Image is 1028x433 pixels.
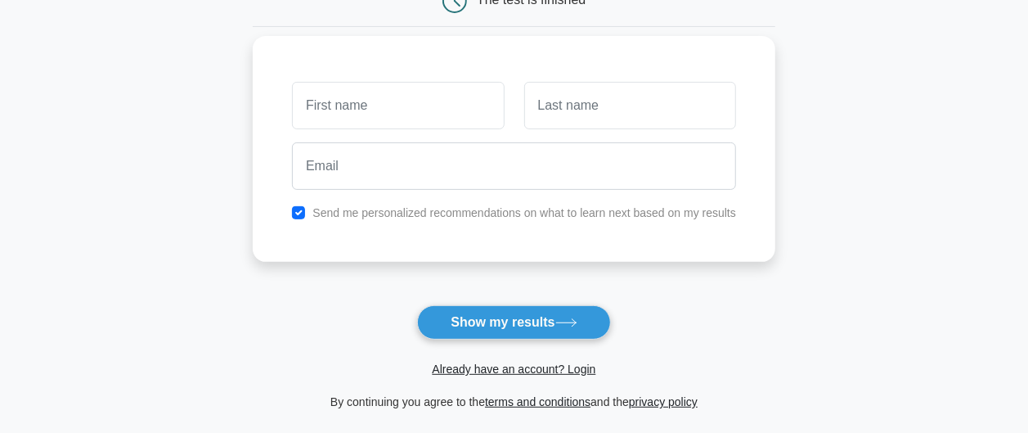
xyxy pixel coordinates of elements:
[524,82,736,129] input: Last name
[292,142,736,190] input: Email
[243,392,785,412] div: By continuing you agree to the and the
[417,305,610,340] button: Show my results
[629,395,698,408] a: privacy policy
[292,82,504,129] input: First name
[432,363,595,376] a: Already have an account? Login
[485,395,590,408] a: terms and conditions
[312,206,736,219] label: Send me personalized recommendations on what to learn next based on my results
